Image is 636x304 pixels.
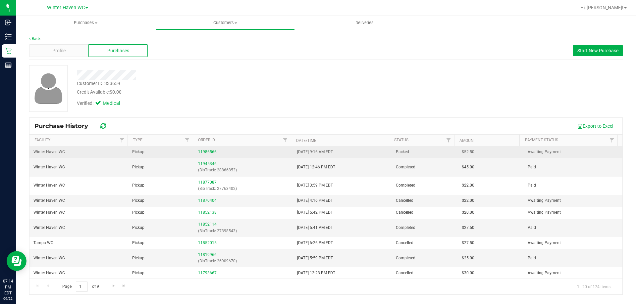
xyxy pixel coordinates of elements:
[52,47,66,54] span: Profile
[110,89,122,95] span: $0.00
[77,80,120,87] div: Customer ID: 333659
[33,209,65,216] span: Winter Haven WC
[132,255,144,261] span: Pickup
[182,135,193,146] a: Filter
[443,135,454,146] a: Filter
[77,100,129,107] div: Verified:
[132,182,144,189] span: Pickup
[132,240,144,246] span: Pickup
[5,33,12,40] inline-svg: Inventory
[132,164,144,170] span: Pickup
[459,138,476,143] a: Amount
[462,149,474,155] span: $52.50
[462,240,474,246] span: $27.50
[198,150,217,154] a: 11986566
[462,270,474,276] span: $30.00
[607,135,617,146] a: Filter
[297,164,335,170] span: [DATE] 12:46 PM EDT
[132,270,144,276] span: Pickup
[109,282,118,290] a: Go to the next page
[5,48,12,54] inline-svg: Retail
[155,16,295,30] a: Customers
[396,164,415,170] span: Completed
[525,138,558,142] a: Payment Status
[156,20,294,26] span: Customers
[528,225,536,231] span: Paid
[462,255,474,261] span: $25.00
[198,186,289,192] p: (BioTrack: 27763402)
[33,149,65,155] span: Winter Haven WC
[34,122,95,130] span: Purchase History
[33,164,65,170] span: Winter Haven WC
[198,252,217,257] a: 11819966
[580,5,623,10] span: Hi, [PERSON_NAME]!
[573,45,623,56] button: Start New Purchase
[528,197,561,204] span: Awaiting Payment
[528,164,536,170] span: Paid
[132,209,144,216] span: Pickup
[297,149,333,155] span: [DATE] 9:16 AM EDT
[198,138,215,142] a: Order ID
[528,182,536,189] span: Paid
[295,16,434,30] a: Deliveries
[297,209,333,216] span: [DATE] 5:42 PM EDT
[528,209,561,216] span: Awaiting Payment
[31,71,66,106] img: user-icon.png
[297,240,333,246] span: [DATE] 6:26 PM EDT
[198,167,289,173] p: (BioTrack: 28866853)
[133,138,142,142] a: Type
[16,20,155,26] span: Purchases
[572,282,616,291] span: 1 - 20 of 174 items
[33,270,65,276] span: Winter Haven WC
[198,161,217,166] a: 11945346
[462,164,474,170] span: $45.00
[396,209,413,216] span: Cancelled
[47,5,85,11] span: Winter Haven WC
[132,149,144,155] span: Pickup
[3,278,13,296] p: 07:14 PM EDT
[198,222,217,227] a: 11852114
[280,135,291,146] a: Filter
[3,296,13,301] p: 09/22
[198,271,217,275] a: 11793667
[117,135,128,146] a: Filter
[396,149,409,155] span: Packed
[396,225,415,231] span: Completed
[57,282,104,292] span: Page of 9
[198,180,217,185] a: 11877087
[198,210,217,215] a: 11852138
[7,251,26,271] iframe: Resource center
[297,270,335,276] span: [DATE] 12:23 PM EDT
[33,197,65,204] span: Winter Haven WC
[528,240,561,246] span: Awaiting Payment
[198,258,289,264] p: (BioTrack: 26909670)
[119,282,129,290] a: Go to the last page
[198,228,289,234] p: (BioTrack: 27398543)
[76,282,88,292] input: 1
[297,255,333,261] span: [DATE] 5:59 PM EDT
[297,182,333,189] span: [DATE] 3:59 PM EDT
[394,138,408,142] a: Status
[296,138,316,143] a: Date/Time
[103,100,129,107] span: Medical
[132,225,144,231] span: Pickup
[396,270,413,276] span: Cancelled
[33,240,53,246] span: Tampa WC
[573,120,617,132] button: Export to Excel
[29,36,40,41] a: Back
[396,182,415,189] span: Completed
[528,270,561,276] span: Awaiting Payment
[462,209,474,216] span: $20.00
[462,182,474,189] span: $22.00
[77,89,369,96] div: Credit Available:
[297,197,333,204] span: [DATE] 4:16 PM EDT
[5,19,12,26] inline-svg: Inbound
[297,225,333,231] span: [DATE] 5:41 PM EDT
[396,255,415,261] span: Completed
[107,47,129,54] span: Purchases
[528,255,536,261] span: Paid
[528,149,561,155] span: Awaiting Payment
[396,197,413,204] span: Cancelled
[34,138,50,142] a: Facility
[396,240,413,246] span: Cancelled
